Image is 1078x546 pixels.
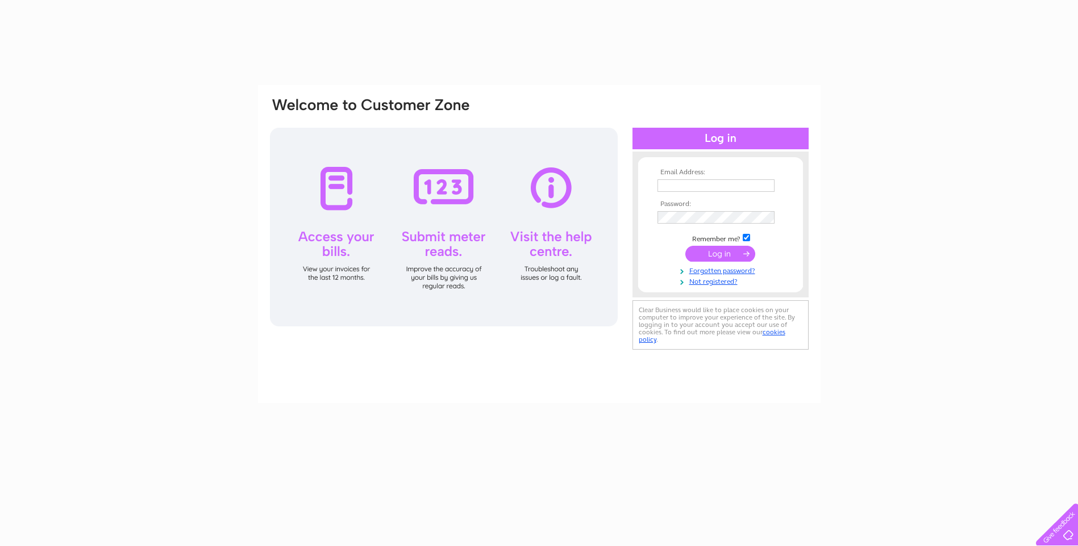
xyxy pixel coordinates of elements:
[655,169,786,177] th: Email Address:
[657,275,786,286] a: Not registered?
[639,328,785,343] a: cookies policy
[685,246,755,262] input: Submit
[655,232,786,243] td: Remember me?
[632,300,809,350] div: Clear Business would like to place cookies on your computer to improve your experience of the sit...
[655,200,786,208] th: Password:
[657,264,786,275] a: Forgotten password?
